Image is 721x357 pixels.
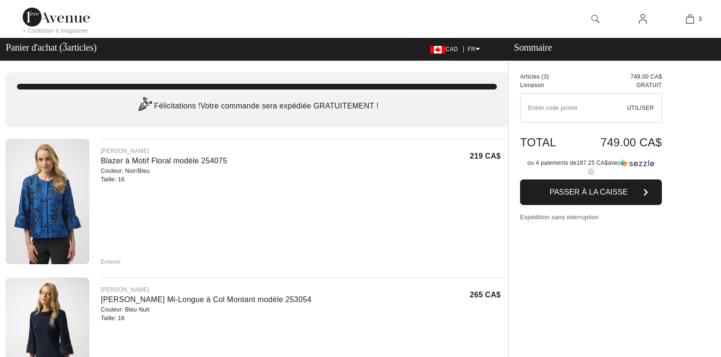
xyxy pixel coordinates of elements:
[6,43,96,52] span: Panier d'achat ( articles)
[470,291,501,299] span: 265 CA$
[101,167,227,184] div: Couleur: Noir/Bleu Taille: 16
[430,46,445,54] img: Canadian Dollar
[521,94,627,122] input: Code promo
[62,40,67,53] span: 3
[573,72,662,81] td: 749.00 CA$
[699,15,702,23] span: 3
[686,13,694,25] img: Mon panier
[520,213,662,222] div: Expédition sans interruption
[627,104,654,112] span: Utiliser
[576,160,608,166] span: 187.25 CA$
[544,73,547,80] span: 3
[470,152,501,160] span: 219 CA$
[135,97,154,116] img: Congratulation2.svg
[101,258,121,266] div: Enlever
[520,159,662,176] div: ou 4 paiements de avec
[101,286,312,294] div: [PERSON_NAME]
[520,179,662,205] button: Passer à la caisse
[520,126,573,159] td: Total
[430,46,461,53] span: CAD
[549,188,627,196] span: Passer à la caisse
[101,157,227,165] a: Blazer à Motif Floral modèle 254075
[503,43,715,52] div: Sommaire
[101,295,312,303] a: [PERSON_NAME] Mi-Longue à Col Montant modèle 253054
[639,13,647,25] img: Mes infos
[23,27,88,35] div: < Continuer à magasiner
[23,8,90,27] img: 1ère Avenue
[573,81,662,89] td: Gratuit
[667,13,713,25] a: 3
[520,159,662,176] div: ou 4 paiements de187.25 CA$avecSezzle Cliquez pour en savoir plus sur Sezzle
[17,97,497,116] div: Félicitations ! Votre commande sera expédiée GRATUITEMENT !
[6,139,89,264] img: Blazer à Motif Floral modèle 254075
[620,159,654,168] img: Sezzle
[631,13,654,25] a: Se connecter
[591,13,599,25] img: recherche
[573,126,662,159] td: 749.00 CA$
[101,305,312,322] div: Couleur: Bleu Nuit Taille: 16
[520,72,573,81] td: Articles ( )
[520,168,662,176] div: Cliquez pour en savoir plus sur Sezzle
[101,147,227,155] div: [PERSON_NAME]
[468,46,480,53] span: FR
[520,81,573,89] td: Livraison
